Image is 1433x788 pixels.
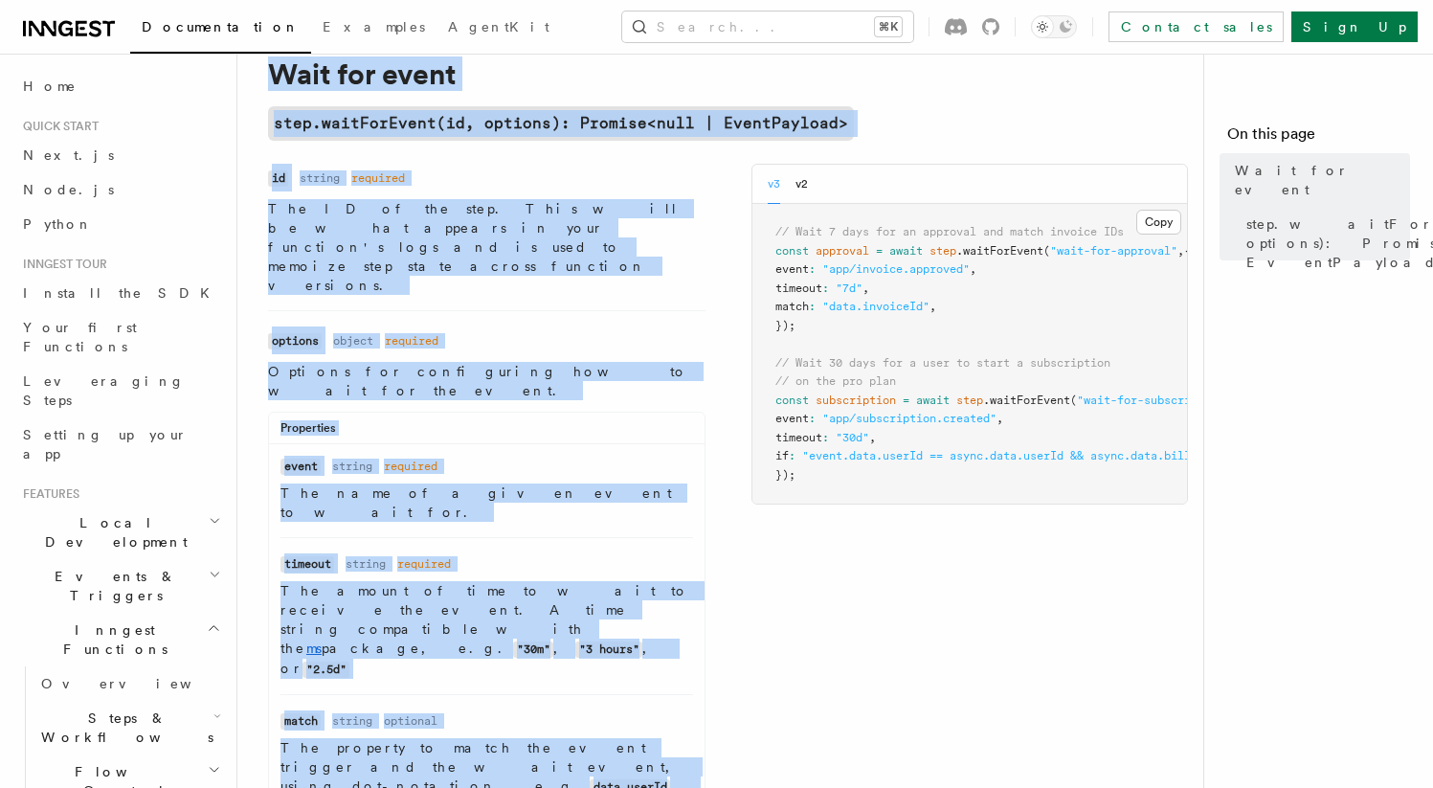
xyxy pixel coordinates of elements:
[280,556,334,573] code: timeout
[34,666,225,701] a: Overview
[15,276,225,310] a: Install the SDK
[929,300,936,313] span: ,
[1043,244,1050,258] span: (
[268,56,1034,91] h1: Wait for event
[775,300,809,313] span: match
[575,642,642,658] code: "3 hours"
[956,244,1043,258] span: .waitForEvent
[306,641,322,656] a: ms
[34,709,213,747] span: Steps & Workflows
[916,394,950,407] span: await
[836,281,862,295] span: "7d"
[816,244,869,258] span: approval
[23,427,188,462] span: Setting up your app
[862,281,869,295] span: ,
[970,262,976,276] span: ,
[268,333,322,349] code: options
[15,69,225,103] a: Home
[15,207,225,241] a: Python
[268,199,705,295] p: The ID of the step. This will be what appears in your function's logs and is used to memoize step...
[15,567,209,605] span: Events & Triggers
[1177,244,1184,258] span: ,
[869,431,876,444] span: ,
[996,412,1003,425] span: ,
[23,182,114,197] span: Node.js
[23,147,114,163] span: Next.js
[23,285,221,301] span: Install the SDK
[802,449,1311,462] span: "event.data.userId == async.data.userId && async.data.billing_plan == 'pro'"
[332,459,372,474] dd: string
[775,412,809,425] span: event
[15,513,209,552] span: Local Development
[280,581,693,679] p: The amount of time to wait to receive the event. A time string compatible with the package, e.g. ...
[775,449,789,462] span: if
[809,300,816,313] span: :
[333,333,373,349] dd: object
[1050,244,1177,258] span: "wait-for-approval"
[15,257,107,272] span: Inngest tour
[385,333,438,349] dd: required
[15,613,225,666] button: Inngest Functions
[41,676,238,691] span: Overview
[622,11,913,42] button: Search...⌘K
[513,642,553,658] code: "30m"
[809,262,816,276] span: :
[300,170,340,186] dd: string
[903,394,909,407] span: =
[268,362,705,400] p: Options for configuring how to wait for the event.
[130,6,311,54] a: Documentation
[822,412,996,425] span: "app/subscription.created"
[775,468,795,482] span: });
[875,17,902,36] kbd: ⌘K
[836,431,869,444] span: "30d"
[1077,394,1231,407] span: "wait-for-subscription"
[448,19,549,34] span: AgentKit
[822,281,829,295] span: :
[1184,244,1191,258] span: {
[822,431,829,444] span: :
[775,262,809,276] span: event
[1070,394,1077,407] span: (
[1108,11,1284,42] a: Contact sales
[34,701,225,754] button: Steps & Workflows
[822,300,929,313] span: "data.invoiceId"
[15,119,99,134] span: Quick start
[822,262,970,276] span: "app/invoice.approved"
[15,138,225,172] a: Next.js
[15,559,225,613] button: Events & Triggers
[280,484,693,522] p: The name of a given event to wait for.
[775,244,809,258] span: const
[929,244,956,258] span: step
[775,394,809,407] span: const
[15,310,225,364] a: Your first Functions
[15,172,225,207] a: Node.js
[15,506,225,559] button: Local Development
[142,19,300,34] span: Documentation
[1031,15,1077,38] button: Toggle dark mode
[775,281,822,295] span: timeout
[280,713,321,730] code: match
[889,244,923,258] span: await
[346,556,386,572] dd: string
[775,225,1124,238] span: // Wait 7 days for an approval and match invoice IDs
[775,431,822,444] span: timeout
[23,216,93,232] span: Python
[268,170,288,187] code: id
[268,106,854,141] a: step.waitForEvent(id, options): Promise<null | EventPayload>
[768,165,780,204] button: v3
[789,449,795,462] span: :
[1239,207,1410,280] a: step.waitForEvent(id, options): Promise<null | EventPayload>
[956,394,983,407] span: step
[795,165,808,204] button: v2
[15,364,225,417] a: Leveraging Steps
[1235,161,1410,199] span: Wait for event
[15,620,207,659] span: Inngest Functions
[775,374,896,388] span: // on the pro plan
[397,556,451,572] dd: required
[23,373,185,408] span: Leveraging Steps
[1227,123,1410,153] h4: On this page
[280,459,321,475] code: event
[876,244,883,258] span: =
[323,19,425,34] span: Examples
